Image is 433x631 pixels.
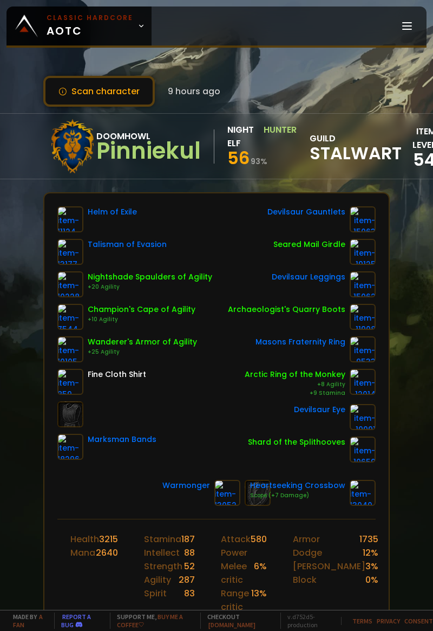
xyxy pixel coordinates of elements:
span: Support me, [110,613,194,629]
img: item-12014 [350,369,376,395]
div: 2640 [96,546,118,560]
div: 52 [184,560,195,573]
div: 83 [184,587,195,600]
a: Terms [352,617,372,625]
div: 580 [251,532,267,560]
div: Block [293,573,317,587]
small: Classic Hardcore [47,13,133,23]
span: 9 hours ago [168,84,220,98]
div: Devilsaur Leggings [272,271,345,283]
div: [PERSON_NAME] [293,560,365,573]
div: Seared Mail Girdle [273,239,345,250]
div: Helm of Exile [88,206,137,218]
span: AOTC [47,13,133,39]
a: Buy me a coffee [117,613,183,629]
div: Wanderer's Armor of Agility [88,336,197,348]
img: item-15063 [350,206,376,232]
div: Agility [144,573,171,587]
img: item-13177 [57,239,83,265]
a: a fan [13,613,43,629]
span: 56 [227,146,250,170]
div: Mana [70,546,95,560]
img: item-7544 [57,304,83,330]
div: Masons Fraternity Ring [255,336,345,348]
img: item-11124 [57,206,83,232]
img: item-10659 [350,437,376,463]
img: item-13040 [350,480,376,506]
div: Fine Cloth Shirt [88,369,146,380]
img: item-18296 [57,434,83,460]
div: Arctic Ring of the Monkey [245,369,345,380]
div: Champion's Cape of Agility [88,304,195,315]
span: v. d752d5 - production [280,613,334,629]
div: Doomhowl [96,129,201,143]
div: Heartseeking Crossbow [250,480,345,491]
div: +25 Agility [88,348,197,356]
div: Warmonger [162,480,210,491]
div: 187 [181,532,195,546]
small: 93 % [251,156,267,167]
div: Pinniekul [96,143,201,159]
div: 6 % [254,560,267,587]
div: Hunter [264,123,297,150]
div: 88 [184,546,195,560]
img: item-10105 [57,336,83,362]
span: Made by [6,613,48,629]
div: Health [70,532,99,546]
button: Scan character [43,76,155,107]
img: item-19991 [350,404,376,430]
div: Range critic [221,587,251,614]
div: Marksman Bands [88,434,156,445]
div: 13 % [251,587,267,614]
img: item-859 [57,369,83,395]
img: item-9533 [350,336,376,362]
div: Strength [144,560,182,573]
div: Intellect [144,546,180,560]
a: [DOMAIN_NAME] [208,621,255,629]
div: Dodge [293,546,322,560]
div: Night Elf [227,123,260,150]
div: Armor [293,532,320,546]
div: +8 Agility [245,380,345,389]
img: item-19125 [350,239,376,265]
div: Shard of the Splithooves [248,437,345,448]
div: +9 Stamina [245,389,345,398]
div: 287 [179,573,195,587]
div: +20 Agility [88,283,212,291]
a: Classic HardcoreAOTC [6,6,152,45]
div: +10 Agility [88,315,195,324]
div: Spirit [144,587,167,600]
div: 3215 [99,532,118,546]
img: item-11908 [350,304,376,330]
div: 12 % [363,546,378,560]
img: item-10228 [57,271,83,297]
div: Nightshade Spaulders of Agility [88,271,212,283]
a: Privacy [377,617,400,625]
div: guild [310,132,402,161]
div: Melee critic [221,560,254,587]
div: Devilsaur Eye [294,404,345,415]
div: Archaeologist's Quarry Boots [228,304,345,315]
a: Report a bug [61,613,91,629]
div: Devilsaur Gauntlets [267,206,345,218]
div: Scope (+7 Damage) [250,491,345,500]
div: 1735 [359,532,378,546]
div: Stamina [144,532,181,546]
a: Consent [404,617,433,625]
div: Attack Power [221,532,251,560]
span: Stalwart [310,145,402,161]
div: 0 % [365,573,378,587]
img: item-13052 [214,480,240,506]
span: Checkout [200,613,274,629]
img: item-15062 [350,271,376,297]
div: Talisman of Evasion [88,239,167,250]
div: 3 % [365,560,378,573]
